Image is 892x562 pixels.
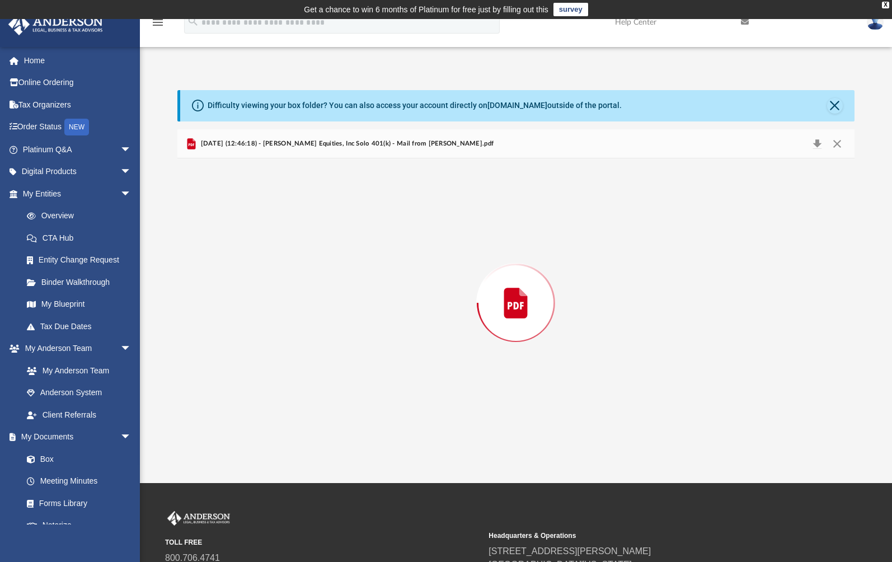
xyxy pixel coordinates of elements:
span: arrow_drop_down [120,338,143,360]
span: arrow_drop_down [120,161,143,184]
a: Digital Productsarrow_drop_down [8,161,148,183]
span: arrow_drop_down [120,138,143,161]
a: survey [553,3,588,16]
a: Overview [16,205,148,227]
a: My Documentsarrow_drop_down [8,426,143,448]
a: [STREET_ADDRESS][PERSON_NAME] [489,546,651,556]
button: Download [807,136,827,152]
a: Order StatusNEW [8,116,148,139]
i: search [187,15,199,27]
a: Client Referrals [16,404,143,426]
a: Entity Change Request [16,249,148,271]
div: NEW [64,119,89,135]
a: Tax Due Dates [16,315,148,338]
a: Tax Organizers [8,93,148,116]
div: Get a chance to win 6 months of Platinum for free just by filling out this [304,3,548,16]
img: Anderson Advisors Platinum Portal [165,511,232,526]
img: Anderson Advisors Platinum Portal [5,13,106,35]
a: Platinum Q&Aarrow_drop_down [8,138,148,161]
button: Close [827,98,843,114]
a: [DOMAIN_NAME] [487,101,547,110]
span: arrow_drop_down [120,426,143,449]
a: Forms Library [16,492,137,514]
a: Home [8,49,148,72]
a: Box [16,448,137,470]
a: Online Ordering [8,72,148,94]
div: Difficulty viewing your box folder? You can also access your account directly on outside of the p... [208,100,622,111]
div: Preview [177,129,855,448]
a: My Blueprint [16,293,143,316]
a: CTA Hub [16,227,148,249]
i: menu [151,16,165,29]
span: [DATE] (12:46:18) - [PERSON_NAME] Equities, Inc Solo 401(k) - Mail from [PERSON_NAME].pdf [198,139,494,149]
div: close [882,2,889,8]
img: User Pic [867,14,884,30]
a: My Anderson Teamarrow_drop_down [8,338,143,360]
a: Binder Walkthrough [16,271,148,293]
button: Close [827,136,847,152]
span: arrow_drop_down [120,182,143,205]
a: Notarize [16,514,143,537]
a: My Entitiesarrow_drop_down [8,182,148,205]
small: Headquarters & Operations [489,531,804,541]
a: Anderson System [16,382,143,404]
a: My Anderson Team [16,359,137,382]
small: TOLL FREE [165,537,481,547]
a: Meeting Minutes [16,470,143,493]
a: menu [151,21,165,29]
